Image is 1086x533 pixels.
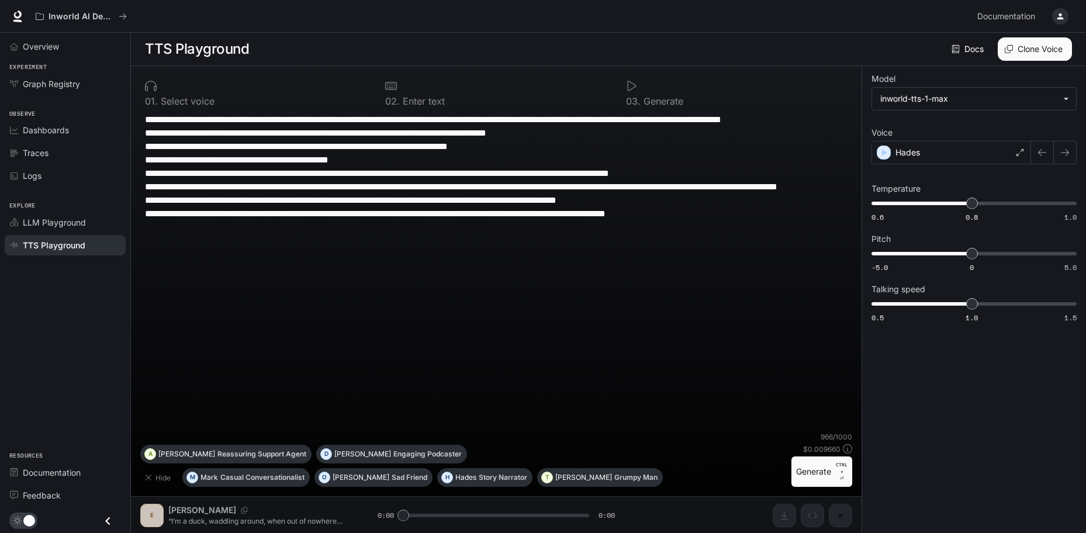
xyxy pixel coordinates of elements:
[871,235,891,243] p: Pitch
[158,96,215,106] p: Select voice
[998,37,1072,61] button: Clone Voice
[871,185,921,193] p: Temperature
[455,474,476,481] p: Hades
[145,445,155,463] div: A
[49,12,114,22] p: Inworld AI Demos
[871,75,895,83] p: Model
[1064,313,1077,323] span: 1.5
[145,96,158,106] p: 0 1 .
[5,485,126,506] a: Feedback
[400,96,445,106] p: Enter text
[626,96,641,106] p: 0 3 .
[393,451,462,458] p: Engaging Podcaster
[895,147,920,158] p: Hades
[158,451,215,458] p: [PERSON_NAME]
[23,489,61,501] span: Feedback
[314,468,433,487] button: O[PERSON_NAME]Sad Friend
[392,474,427,481] p: Sad Friend
[140,468,178,487] button: Hide
[871,212,884,222] span: 0.6
[5,212,126,233] a: LLM Playground
[23,216,86,229] span: LLM Playground
[321,445,331,463] div: D
[5,143,126,163] a: Traces
[836,461,848,482] p: ⏎
[442,468,452,487] div: H
[187,468,198,487] div: M
[973,5,1044,28] a: Documentation
[182,468,310,487] button: MMarkCasual Conversationalist
[5,235,126,255] a: TTS Playground
[220,474,305,481] p: Casual Conversationalist
[479,474,527,481] p: Story Narrator
[319,468,330,487] div: O
[614,474,658,481] p: Grumpy Man
[334,451,391,458] p: [PERSON_NAME]
[803,444,841,454] p: $ 0.009660
[836,461,848,475] p: CTRL +
[821,432,852,442] p: 966 / 1000
[5,74,126,94] a: Graph Registry
[966,313,978,323] span: 1.0
[145,37,249,61] h1: TTS Playground
[537,468,663,487] button: T[PERSON_NAME]Grumpy Man
[23,40,59,53] span: Overview
[23,239,85,251] span: TTS Playground
[5,462,126,483] a: Documentation
[333,474,389,481] p: [PERSON_NAME]
[871,262,888,272] span: -5.0
[1064,212,1077,222] span: 1.0
[872,88,1076,110] div: inworld-tts-1-max
[217,451,306,458] p: Reassuring Support Agent
[385,96,400,106] p: 0 2 .
[5,120,126,140] a: Dashboards
[641,96,683,106] p: Generate
[871,313,884,323] span: 0.5
[23,78,80,90] span: Graph Registry
[23,124,69,136] span: Dashboards
[977,9,1035,24] span: Documentation
[966,212,978,222] span: 0.8
[23,147,49,159] span: Traces
[23,169,41,182] span: Logs
[200,474,218,481] p: Mark
[316,445,467,463] button: D[PERSON_NAME]Engaging Podcaster
[30,5,132,28] button: All workspaces
[555,474,612,481] p: [PERSON_NAME]
[970,262,974,272] span: 0
[95,509,121,533] button: Close drawer
[871,129,893,137] p: Voice
[871,285,925,293] p: Talking speed
[140,445,312,463] button: A[PERSON_NAME]Reassuring Support Agent
[437,468,532,487] button: HHadesStory Narrator
[791,456,852,487] button: GenerateCTRL +⏎
[23,514,35,527] span: Dark mode toggle
[542,468,552,487] div: T
[1064,262,1077,272] span: 5.0
[5,165,126,186] a: Logs
[23,466,81,479] span: Documentation
[880,93,1057,105] div: inworld-tts-1-max
[5,36,126,57] a: Overview
[949,37,988,61] a: Docs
